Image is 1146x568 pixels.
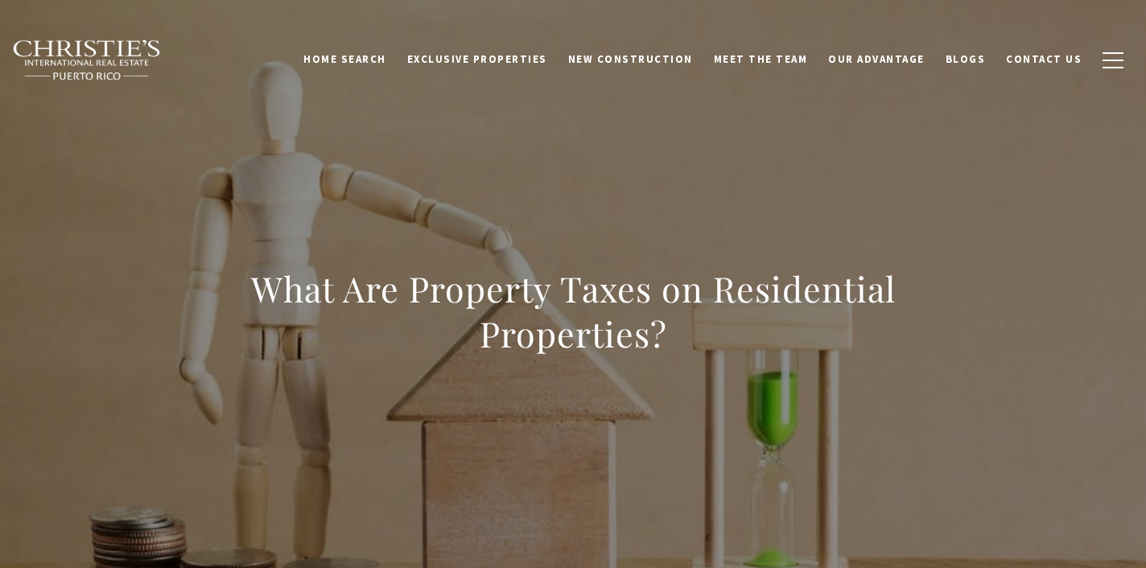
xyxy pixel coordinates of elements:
span: New Construction [568,52,693,66]
span: Contact Us [1006,52,1082,66]
a: Blogs [935,44,996,75]
h1: What Are Property Taxes on Residential Properties? [218,266,928,356]
a: Exclusive Properties [397,44,558,75]
a: Meet the Team [703,44,818,75]
span: Blogs [946,52,986,66]
a: New Construction [558,44,703,75]
span: Our Advantage [828,52,925,66]
a: Home Search [293,44,397,75]
span: Exclusive Properties [407,52,547,66]
a: Our Advantage [818,44,935,75]
img: Christie's International Real Estate black text logo [12,39,162,81]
